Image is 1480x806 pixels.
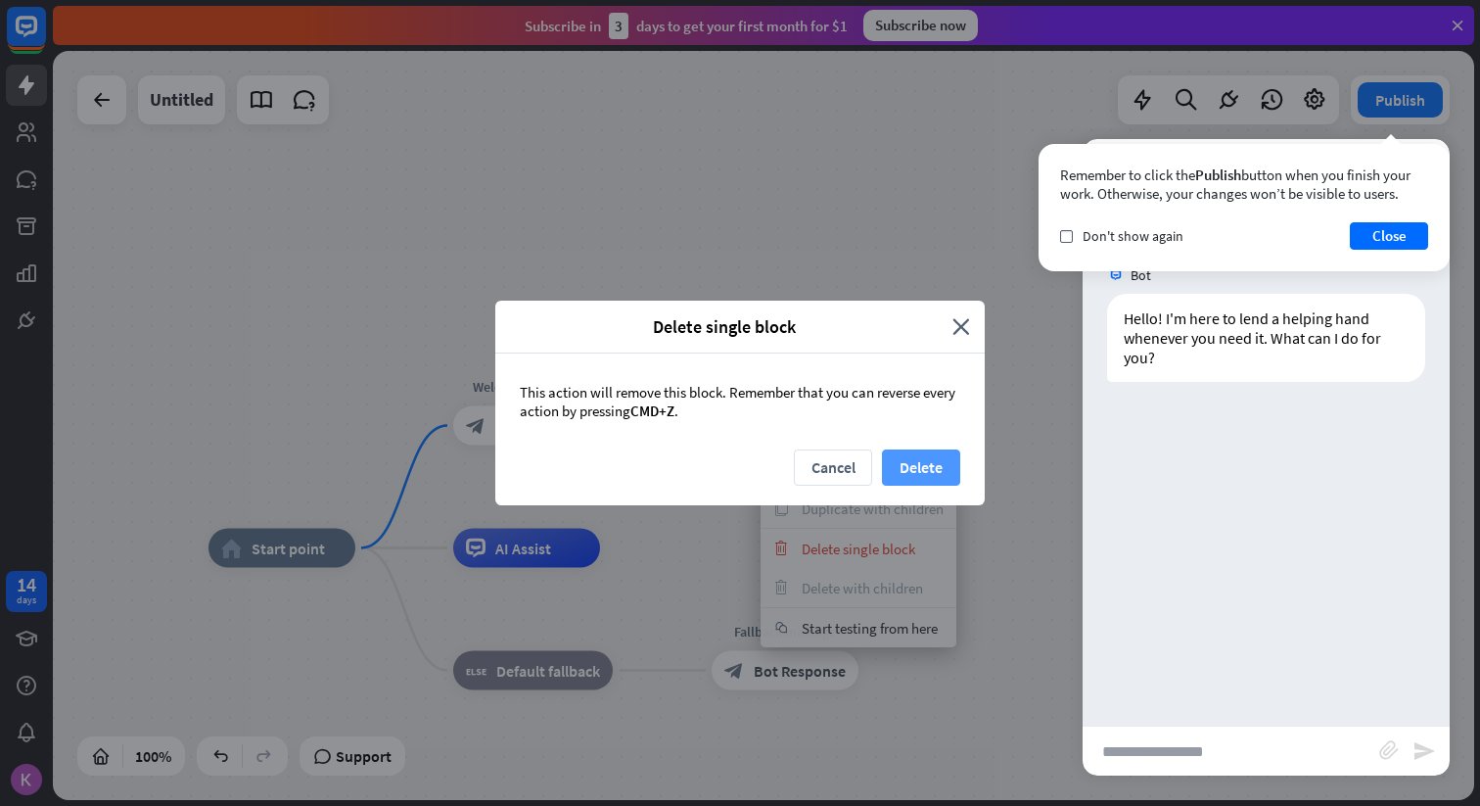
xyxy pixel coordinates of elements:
[1083,227,1183,245] span: Don't show again
[1412,739,1436,763] i: send
[630,402,674,420] span: CMD+Z
[1107,294,1425,382] div: Hello! I'm here to lend a helping hand whenever you need it. What can I do for you?
[510,315,938,338] span: Delete single block
[1060,166,1428,203] div: Remember to click the button when you finish your work. Otherwise, your changes won’t be visible ...
[1350,222,1428,250] button: Close
[882,450,960,486] button: Delete
[794,450,872,486] button: Cancel
[16,8,74,67] button: Open LiveChat chat widget
[1379,740,1399,760] i: block_attachment
[1131,266,1151,284] span: Bot
[495,354,985,450] div: This action will remove this block. Remember that you can reverse every action by pressing .
[952,315,970,338] i: close
[1195,166,1241,184] span: Publish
